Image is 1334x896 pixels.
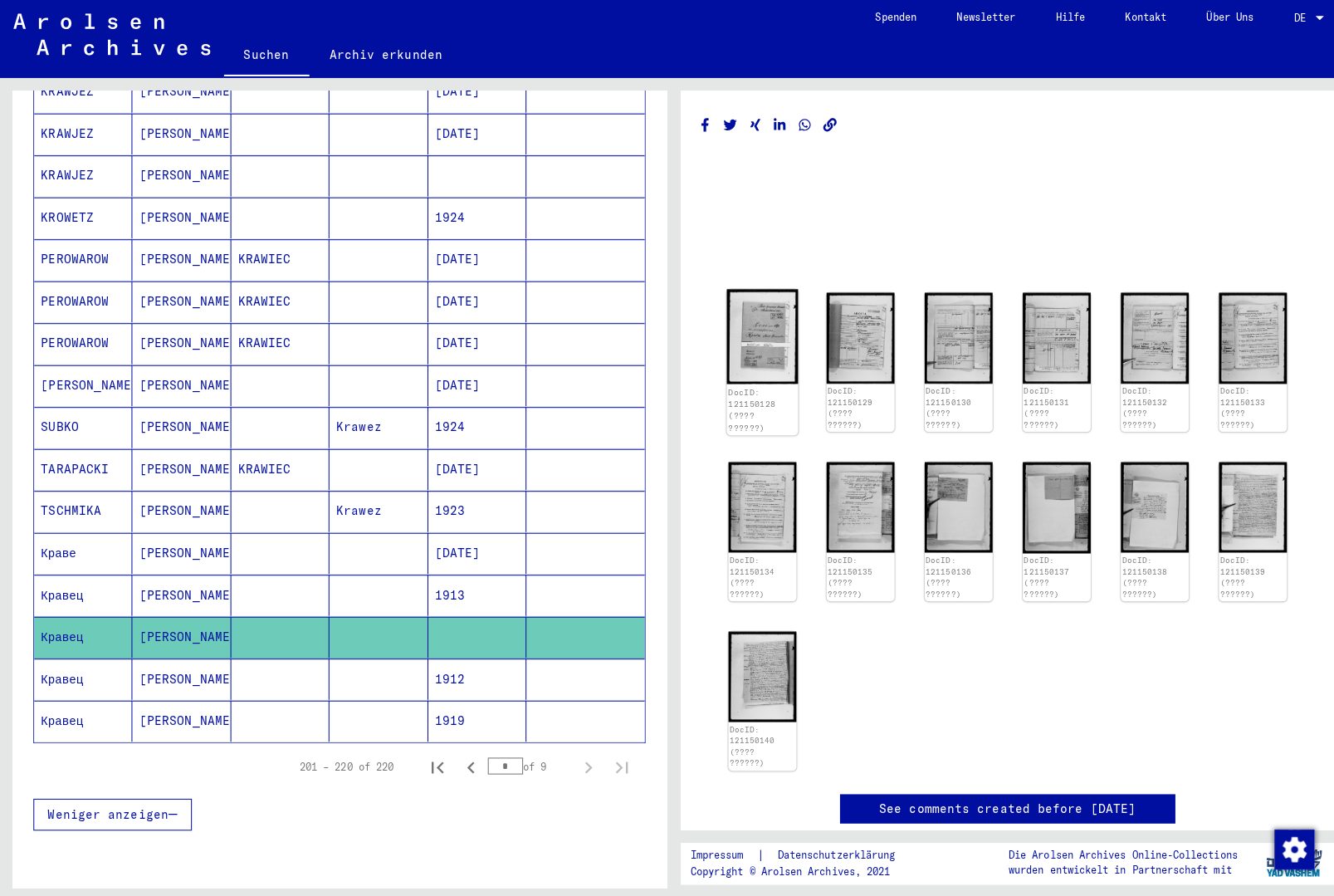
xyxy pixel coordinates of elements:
span: DE [1281,15,1299,27]
mat-cell: KRAWJEZ [34,156,131,197]
a: DocID: 121150139 (???? ??????) [1209,552,1253,595]
mat-cell: [PERSON_NAME] [131,115,228,155]
img: 001.jpg [719,289,789,384]
mat-cell: [DATE] [424,73,521,114]
mat-cell: [PERSON_NAME] [131,281,228,321]
button: Share on LinkedIn [764,116,781,137]
button: Share on WhatsApp [789,116,806,137]
a: Suchen [222,37,306,80]
mat-cell: [DATE] [424,115,521,155]
img: 001.jpg [721,628,789,718]
mat-cell: Кравец [34,696,131,737]
a: Impressum [684,841,750,859]
mat-cell: [PERSON_NAME] [131,73,228,114]
mat-cell: [PERSON_NAME] [34,364,131,404]
mat-cell: PEROWAROW [34,322,131,363]
mat-cell: Кравец [34,613,131,654]
mat-cell: [DATE] [424,530,521,570]
img: yv_logo.png [1250,836,1312,878]
mat-cell: PEROWAROW [34,281,131,321]
img: Zustimmung ändern [1262,824,1302,864]
mat-cell: PEROWAROW [34,239,131,280]
div: Zustimmung ändern [1261,823,1301,863]
img: 001.jpg [818,460,886,550]
mat-cell: Кравец [34,654,131,695]
button: Previous page [450,745,483,778]
mat-cell: [DATE] [424,281,521,321]
mat-cell: [PERSON_NAME] [131,571,228,612]
a: DocID: 121150132 (???? ??????) [1111,384,1156,428]
mat-cell: [PERSON_NAME] [131,364,228,404]
mat-cell: KRAWIEC [229,239,326,280]
mat-cell: 1913 [424,571,521,612]
img: 001.jpg [1207,460,1274,550]
a: DocID: 121150140 (???? ??????) [722,720,767,763]
div: of 9 [483,753,566,769]
img: 001.jpg [1110,460,1177,550]
mat-cell: 1919 [424,696,521,737]
p: Copyright © Arolsen Archives, 2021 [684,859,906,874]
button: Last page [599,745,633,778]
mat-cell: [PERSON_NAME] [131,322,228,363]
mat-cell: [DATE] [424,322,521,363]
mat-cell: [DATE] [424,364,521,404]
button: Weniger anzeigen [33,793,190,825]
img: 001.jpg [1110,292,1177,382]
button: Share on Xing [740,116,757,137]
a: Datenschutzerklärung [757,841,906,859]
mat-cell: [PERSON_NAME] [131,405,228,446]
mat-cell: [PERSON_NAME] [131,239,228,280]
mat-cell: [PERSON_NAME] [131,447,228,487]
mat-cell: [PERSON_NAME] [131,156,228,197]
img: 001.jpg [1013,460,1080,551]
a: See comments created before [DATE] [871,795,1125,812]
mat-cell: Краве [34,530,131,570]
mat-cell: Krawez [326,488,423,529]
a: DocID: 121150136 (???? ??????) [916,552,961,595]
mat-cell: SUBKO [34,405,131,446]
mat-cell: KROWETZ [34,198,131,238]
mat-cell: Krawez [326,405,423,446]
img: 001.jpg [1013,292,1080,382]
button: First page [417,745,450,778]
img: 001.jpg [721,460,789,551]
mat-cell: Кравец [34,571,131,612]
a: DocID: 121150138 (???? ??????) [1111,552,1156,595]
img: 001.jpg [916,460,983,550]
mat-cell: 1923 [424,488,521,529]
mat-cell: [PERSON_NAME] [131,654,228,695]
div: | [684,841,906,859]
a: DocID: 121150128 (???? ??????) [721,386,768,431]
a: DocID: 121150137 (???? ??????) [1014,552,1058,595]
span: Weniger anzeigen [47,801,167,816]
mat-cell: [PERSON_NAME] [131,696,228,737]
a: DocID: 121150135 (???? ??????) [819,552,864,595]
a: DocID: 121150133 (???? ??????) [1209,384,1253,428]
button: Share on Facebook [690,116,707,137]
mat-cell: [DATE] [424,447,521,487]
mat-cell: KRAWJEZ [34,73,131,114]
a: DocID: 121150131 (???? ??????) [1014,384,1058,428]
mat-cell: KRAWJEZ [34,115,131,155]
mat-cell: 1924 [424,405,521,446]
mat-cell: [PERSON_NAME] [131,530,228,570]
img: 001.jpg [916,292,983,382]
a: Archiv erkunden [306,37,458,76]
mat-cell: KRAWIEC [229,322,326,363]
mat-cell: TARAPACKI [34,447,131,487]
button: Copy link [814,116,831,137]
mat-cell: [DATE] [424,239,521,280]
mat-cell: KRAWIEC [229,281,326,321]
button: Next page [566,745,599,778]
mat-cell: [PERSON_NAME] [131,198,228,238]
mat-cell: [PERSON_NAME] [131,613,228,654]
img: 001.jpg [818,292,886,382]
mat-cell: TSCHMIKA [34,488,131,529]
img: 001.jpg [1207,292,1274,383]
p: Die Arolsen Archives Online-Collections [999,842,1225,857]
p: wurden entwickelt in Partnerschaft mit [999,857,1225,872]
button: Share on Twitter [715,116,732,137]
mat-cell: 1912 [424,654,521,695]
a: DocID: 121150130 (???? ??????) [916,384,961,428]
img: Arolsen_neg.svg [13,16,208,57]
